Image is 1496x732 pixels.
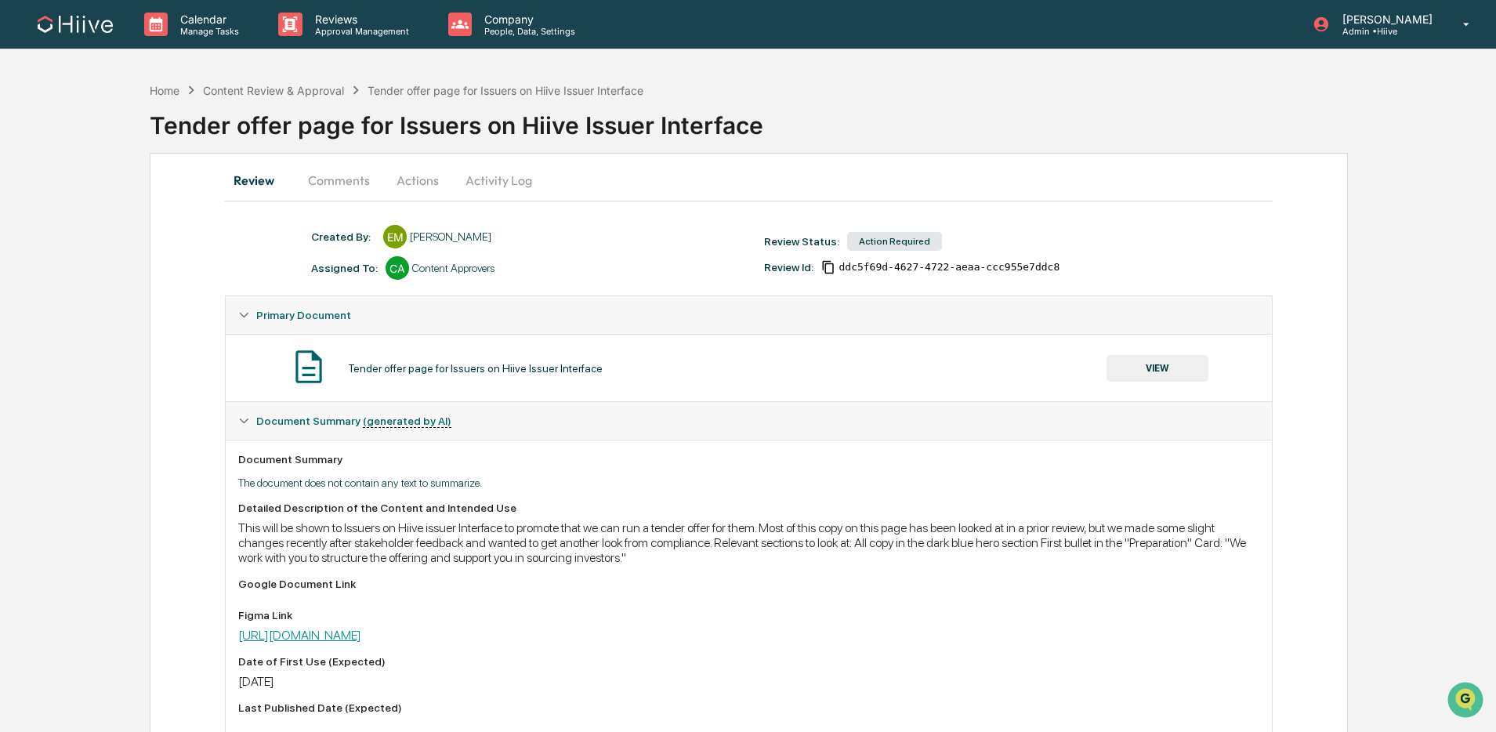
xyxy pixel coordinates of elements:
[1330,26,1440,37] p: Admin • Hiive
[382,161,453,199] button: Actions
[238,655,1259,668] div: Date of First Use (Expected)
[295,161,382,199] button: Comments
[289,347,328,386] img: Document Icon
[16,120,44,148] img: 1746055101610-c473b297-6a78-478c-a979-82029cc54cd1
[368,84,643,97] div: Tender offer page for Issuers on Hiive Issuer Interface
[764,235,839,248] div: Review Status:
[363,415,451,428] u: (generated by AI)
[302,26,417,37] p: Approval Management
[847,232,942,251] div: Action Required
[225,161,295,199] button: Review
[156,266,190,277] span: Pylon
[203,84,344,97] div: Content Review & Approval
[238,502,1259,514] div: Detailed Description of the Content and Intended Use
[839,261,1060,274] span: ddc5f69d-4627-4722-aeaa-ccc955e7ddc8
[256,309,351,321] span: Primary Document
[38,16,113,33] img: logo
[383,225,407,248] div: EM
[453,161,545,199] button: Activity Log
[412,262,494,274] div: Content Approvers
[302,13,417,26] p: Reviews
[31,227,99,243] span: Data Lookup
[472,26,583,37] p: People, Data, Settings
[226,402,1271,440] div: Document Summary (generated by AI)
[16,229,28,241] div: 🔎
[238,578,1259,590] div: Google Document Link
[226,334,1271,401] div: Primary Document
[1446,680,1488,723] iframe: Open customer support
[410,230,491,243] div: [PERSON_NAME]
[764,261,813,274] div: Review Id:
[129,197,194,213] span: Attestations
[9,191,107,219] a: 🖐️Preclearance
[168,13,247,26] p: Calendar
[348,362,603,375] div: Tender offer page for Issuers on Hiive Issuer Interface
[238,477,1259,489] p: The document does not contain any text to summarize.
[386,256,409,280] div: CA
[1107,355,1208,382] button: VIEW
[238,609,1259,621] div: Figma Link
[16,199,28,212] div: 🖐️
[110,265,190,277] a: Powered byPylon
[238,628,361,643] a: [URL][DOMAIN_NAME]
[9,221,105,249] a: 🔎Data Lookup
[31,197,101,213] span: Preclearance
[150,99,1496,140] div: Tender offer page for Issuers on Hiive Issuer Interface
[107,191,201,219] a: 🗄️Attestations
[226,296,1271,334] div: Primary Document
[150,84,179,97] div: Home
[238,520,1259,565] div: This will be shown to Issuers on Hiive issuer Interface to promote that we can run a tender offer...
[1330,13,1440,26] p: [PERSON_NAME]
[821,260,835,274] span: Copy Id
[311,262,378,274] div: Assigned To:
[225,161,1272,199] div: secondary tabs example
[311,230,375,243] div: Created By: ‎ ‎
[472,13,583,26] p: Company
[238,701,1259,714] div: Last Published Date (Expected)
[256,415,451,427] span: Document Summary
[238,674,1259,689] div: [DATE]
[266,125,285,143] button: Start new chat
[114,199,126,212] div: 🗄️
[53,120,257,136] div: Start new chat
[238,453,1259,466] div: Document Summary
[41,71,259,88] input: Clear
[168,26,247,37] p: Manage Tasks
[16,33,285,58] p: How can we help?
[53,136,198,148] div: We're available if you need us!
